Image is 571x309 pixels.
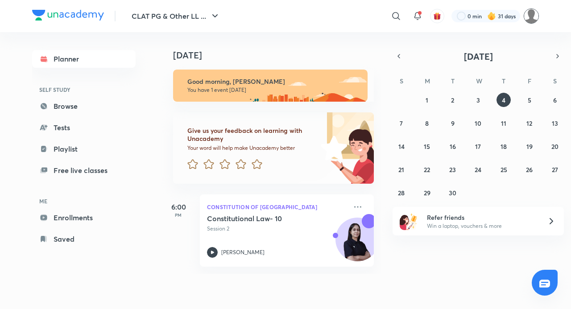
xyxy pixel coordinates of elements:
[207,225,347,233] p: Session 2
[420,139,434,153] button: September 15, 2025
[487,12,496,21] img: streak
[426,96,428,104] abbr: September 1, 2025
[501,165,507,174] abbr: September 25, 2025
[424,189,430,197] abbr: September 29, 2025
[502,77,505,85] abbr: Thursday
[464,50,493,62] span: [DATE]
[420,93,434,107] button: September 1, 2025
[32,97,136,115] a: Browse
[451,119,455,128] abbr: September 9, 2025
[449,189,456,197] abbr: September 30, 2025
[497,116,511,130] button: September 11, 2025
[427,213,537,222] h6: Refer friends
[446,185,460,200] button: September 30, 2025
[446,162,460,177] button: September 23, 2025
[449,165,456,174] abbr: September 23, 2025
[475,142,481,151] abbr: September 17, 2025
[526,119,532,128] abbr: September 12, 2025
[450,142,456,151] abbr: September 16, 2025
[420,162,434,177] button: September 22, 2025
[32,161,136,179] a: Free live classes
[548,93,562,107] button: September 6, 2025
[552,119,558,128] abbr: September 13, 2025
[187,127,318,143] h6: Give us your feedback on learning with Unacademy
[446,93,460,107] button: September 2, 2025
[502,96,505,104] abbr: September 4, 2025
[400,212,418,230] img: referral
[501,119,506,128] abbr: September 11, 2025
[524,8,539,24] img: Adithyan
[430,9,444,23] button: avatar
[424,165,430,174] abbr: September 22, 2025
[522,139,537,153] button: September 19, 2025
[551,142,559,151] abbr: September 20, 2025
[451,96,454,104] abbr: September 2, 2025
[32,140,136,158] a: Playlist
[207,214,318,223] h5: Constitutional Law- 10
[32,50,136,68] a: Planner
[497,139,511,153] button: September 18, 2025
[420,185,434,200] button: September 29, 2025
[522,162,537,177] button: September 26, 2025
[398,165,404,174] abbr: September 21, 2025
[548,116,562,130] button: September 13, 2025
[187,78,360,86] h6: Good morning, [PERSON_NAME]
[475,165,481,174] abbr: September 24, 2025
[471,139,485,153] button: September 17, 2025
[32,209,136,227] a: Enrollments
[32,10,104,23] a: Company Logo
[427,222,537,230] p: Win a laptop, vouchers & more
[548,139,562,153] button: September 20, 2025
[501,142,507,151] abbr: September 18, 2025
[161,202,196,212] h5: 6:00
[476,77,482,85] abbr: Wednesday
[528,96,531,104] abbr: September 5, 2025
[398,189,405,197] abbr: September 28, 2025
[425,77,430,85] abbr: Monday
[471,116,485,130] button: September 10, 2025
[32,119,136,136] a: Tests
[420,116,434,130] button: September 8, 2025
[497,162,511,177] button: September 25, 2025
[394,185,409,200] button: September 28, 2025
[451,77,455,85] abbr: Tuesday
[394,139,409,153] button: September 14, 2025
[394,162,409,177] button: September 21, 2025
[400,77,403,85] abbr: Sunday
[290,112,374,184] img: feedback_image
[552,165,558,174] abbr: September 27, 2025
[471,93,485,107] button: September 3, 2025
[475,119,481,128] abbr: September 10, 2025
[553,96,557,104] abbr: September 6, 2025
[173,70,368,102] img: morning
[522,116,537,130] button: September 12, 2025
[548,162,562,177] button: September 27, 2025
[425,119,429,128] abbr: September 8, 2025
[476,96,480,104] abbr: September 3, 2025
[528,77,531,85] abbr: Friday
[446,116,460,130] button: September 9, 2025
[32,10,104,21] img: Company Logo
[553,77,557,85] abbr: Saturday
[471,162,485,177] button: September 24, 2025
[394,116,409,130] button: September 7, 2025
[424,142,430,151] abbr: September 15, 2025
[400,119,403,128] abbr: September 7, 2025
[32,82,136,97] h6: SELF STUDY
[398,142,405,151] abbr: September 14, 2025
[221,248,265,256] p: [PERSON_NAME]
[32,194,136,209] h6: ME
[173,50,383,61] h4: [DATE]
[336,222,379,265] img: Avatar
[526,142,533,151] abbr: September 19, 2025
[187,144,318,152] p: Your word will help make Unacademy better
[187,87,360,94] p: You have 1 event [DATE]
[497,93,511,107] button: September 4, 2025
[126,7,226,25] button: CLAT PG & Other LL ...
[405,50,551,62] button: [DATE]
[161,212,196,218] p: PM
[446,139,460,153] button: September 16, 2025
[522,93,537,107] button: September 5, 2025
[433,12,441,20] img: avatar
[207,202,347,212] p: Constitution of [GEOGRAPHIC_DATA]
